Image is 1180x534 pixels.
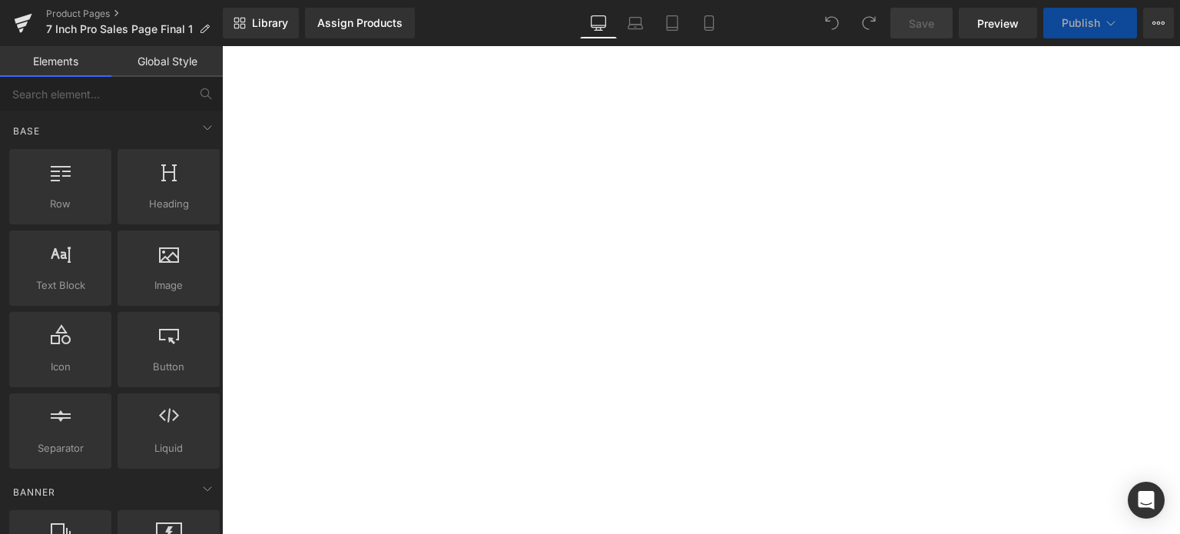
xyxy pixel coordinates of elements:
[691,8,728,38] a: Mobile
[654,8,691,38] a: Tablet
[122,196,215,212] span: Heading
[14,440,107,456] span: Separator
[959,8,1037,38] a: Preview
[14,196,107,212] span: Row
[909,15,934,32] span: Save
[12,124,41,138] span: Base
[14,277,107,294] span: Text Block
[46,23,193,35] span: 7 Inch Pro Sales Page Final 1
[1043,8,1137,38] button: Publish
[122,277,215,294] span: Image
[46,8,223,20] a: Product Pages
[14,359,107,375] span: Icon
[580,8,617,38] a: Desktop
[317,17,403,29] div: Assign Products
[1143,8,1174,38] button: More
[223,8,299,38] a: New Library
[1062,17,1100,29] span: Publish
[977,15,1019,32] span: Preview
[12,485,57,499] span: Banner
[122,359,215,375] span: Button
[854,8,884,38] button: Redo
[1128,482,1165,519] div: Open Intercom Messenger
[122,440,215,456] span: Liquid
[111,46,223,77] a: Global Style
[617,8,654,38] a: Laptop
[252,16,288,30] span: Library
[817,8,847,38] button: Undo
